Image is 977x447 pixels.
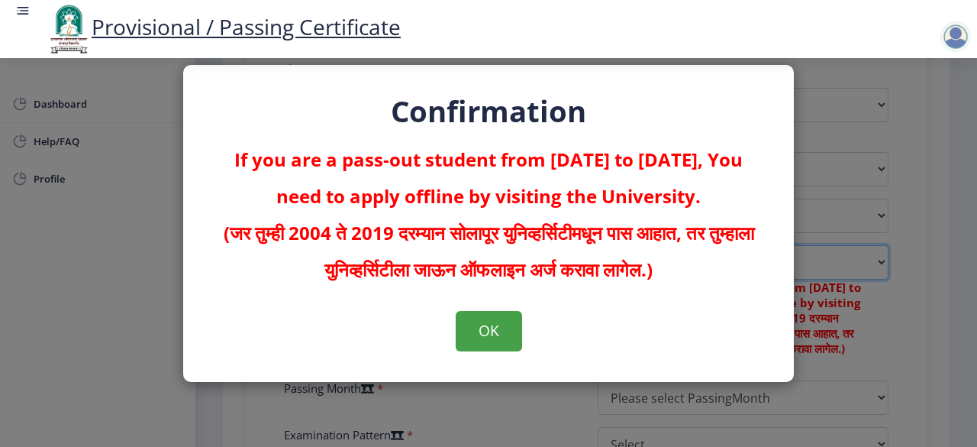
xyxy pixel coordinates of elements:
a: Provisional / Passing Certificate [46,12,401,41]
img: logo [46,3,92,55]
strong: (जर तुम्ही 2004 ते 2019 दरम्यान सोलापूर युनिव्हर्सिटीमधून पास आहात, तर तुम्हाला युनिव्हर्सिटीला ज... [224,220,754,282]
button: OK [456,311,522,351]
h2: Confirmation [214,96,763,126]
p: If you are a pass-out student from [DATE] to [DATE], You need to apply offline by visiting the Un... [214,141,763,288]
